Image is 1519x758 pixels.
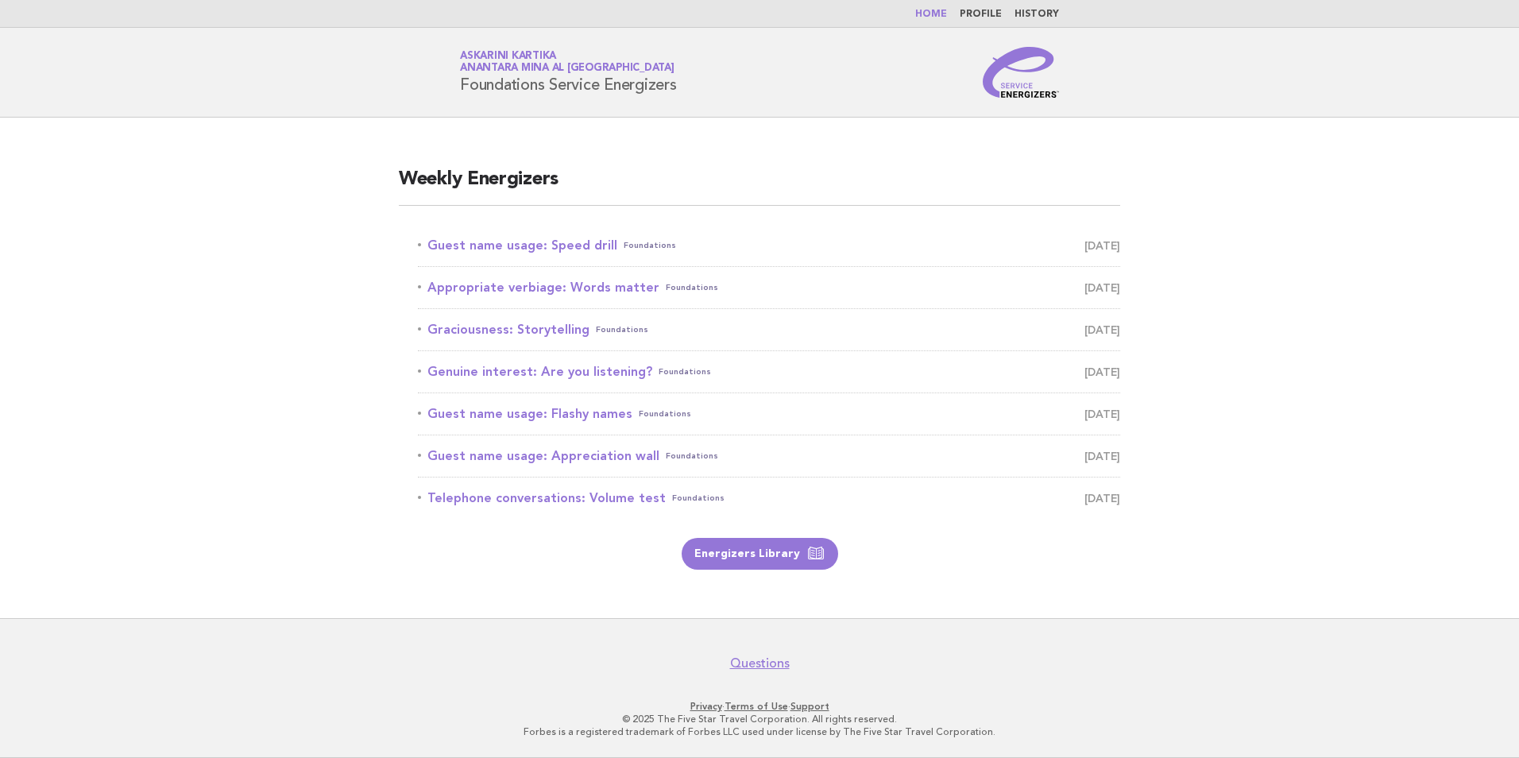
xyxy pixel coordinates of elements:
[672,487,725,509] span: Foundations
[1084,319,1120,341] span: [DATE]
[639,403,691,425] span: Foundations
[596,319,648,341] span: Foundations
[624,234,676,257] span: Foundations
[659,361,711,383] span: Foundations
[418,403,1120,425] a: Guest name usage: Flashy namesFoundations [DATE]
[273,700,1246,713] p: · ·
[666,445,718,467] span: Foundations
[273,725,1246,738] p: Forbes is a registered trademark of Forbes LLC used under license by The Five Star Travel Corpora...
[790,701,829,712] a: Support
[273,713,1246,725] p: © 2025 The Five Star Travel Corporation. All rights reserved.
[418,487,1120,509] a: Telephone conversations: Volume testFoundations [DATE]
[1084,487,1120,509] span: [DATE]
[1015,10,1059,19] a: History
[418,277,1120,299] a: Appropriate verbiage: Words matterFoundations [DATE]
[418,445,1120,467] a: Guest name usage: Appreciation wallFoundations [DATE]
[460,52,677,93] h1: Foundations Service Energizers
[418,361,1120,383] a: Genuine interest: Are you listening?Foundations [DATE]
[690,701,722,712] a: Privacy
[983,47,1059,98] img: Service Energizers
[725,701,788,712] a: Terms of Use
[1084,403,1120,425] span: [DATE]
[730,656,790,671] a: Questions
[1084,234,1120,257] span: [DATE]
[418,234,1120,257] a: Guest name usage: Speed drillFoundations [DATE]
[460,51,674,73] a: Askarini KartikaAnantara Mina al [GEOGRAPHIC_DATA]
[666,277,718,299] span: Foundations
[960,10,1002,19] a: Profile
[682,538,838,570] a: Energizers Library
[399,167,1120,206] h2: Weekly Energizers
[1084,277,1120,299] span: [DATE]
[1084,361,1120,383] span: [DATE]
[418,319,1120,341] a: Graciousness: StorytellingFoundations [DATE]
[460,64,674,74] span: Anantara Mina al [GEOGRAPHIC_DATA]
[1084,445,1120,467] span: [DATE]
[915,10,947,19] a: Home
